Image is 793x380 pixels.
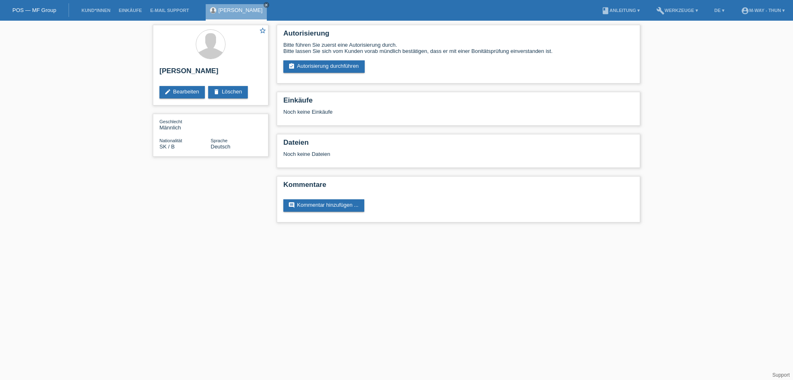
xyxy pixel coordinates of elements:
i: close [264,3,268,7]
a: DE ▾ [710,8,729,13]
a: Support [772,372,790,378]
a: E-Mail Support [146,8,193,13]
a: [PERSON_NAME] [218,7,263,13]
a: editBearbeiten [159,86,205,98]
i: assignment_turned_in [288,63,295,69]
a: deleteLöschen [208,86,248,98]
span: Geschlecht [159,119,182,124]
i: star_border [259,27,266,34]
i: comment [288,202,295,208]
a: Kund*innen [77,8,114,13]
a: star_border [259,27,266,36]
a: bookAnleitung ▾ [597,8,644,13]
a: commentKommentar hinzufügen ... [283,199,364,212]
i: build [656,7,665,15]
a: POS — MF Group [12,7,56,13]
span: Slowakei / B / 08.01.2016 [159,143,175,150]
h2: Einkäufe [283,96,634,109]
div: Noch keine Dateien [283,151,536,157]
i: account_circle [741,7,749,15]
h2: Dateien [283,139,634,151]
a: Einkäufe [114,8,146,13]
h2: Autorisierung [283,29,634,42]
span: Nationalität [159,138,182,143]
div: Männlich [159,118,211,131]
a: account_circlem-way - Thun ▾ [737,8,789,13]
a: assignment_turned_inAutorisierung durchführen [283,60,365,73]
span: Deutsch [211,143,230,150]
div: Noch keine Einkäufe [283,109,634,121]
i: edit [164,88,171,95]
h2: [PERSON_NAME] [159,67,262,79]
i: delete [213,88,220,95]
i: book [601,7,610,15]
h2: Kommentare [283,181,634,193]
div: Bitte führen Sie zuerst eine Autorisierung durch. Bitte lassen Sie sich vom Kunden vorab mündlich... [283,42,634,54]
span: Sprache [211,138,228,143]
a: buildWerkzeuge ▾ [652,8,702,13]
a: close [264,2,269,8]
